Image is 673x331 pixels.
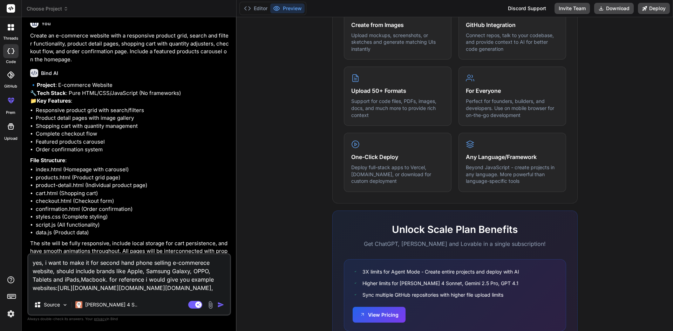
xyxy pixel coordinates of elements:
[351,164,444,185] p: Deploy full-stack apps to Vercel, [DOMAIN_NAME], or download for custom deployment
[555,3,590,14] button: Invite Team
[6,59,16,65] label: code
[30,157,65,164] strong: File Structure
[37,97,71,104] strong: Key Features
[36,146,230,154] li: Order confirmation system
[62,302,68,308] img: Pick Models
[27,316,231,322] p: Always double-check its answers. Your in Bind
[466,98,559,118] p: Perfect for founders, builders, and developers. Use on mobile browser for on-the-go development
[85,301,137,308] p: [PERSON_NAME] 4 S..
[466,21,559,29] h4: GitHub Integration
[36,166,230,174] li: index.html (Homepage with carousel)
[4,83,17,89] label: GitHub
[30,81,230,105] p: 🔹 : E-commerce Website 🔧 : Pure HTML/CSS/JavaScript (No frameworks) 📁 :
[36,114,230,122] li: Product detail pages with image gallery
[466,153,559,161] h4: Any Language/Framework
[466,32,559,53] p: Connect repos, talk to your codebase, and provide context to AI for better code generation
[206,301,215,309] img: attachment
[353,307,406,323] button: View Pricing
[466,87,559,95] h4: For Everyone
[3,35,18,41] label: threads
[36,229,230,237] li: data.js (Product data)
[30,157,230,165] p: :
[36,174,230,182] li: products.html (Product grid page)
[75,301,82,308] img: Claude 4 Sonnet
[351,87,444,95] h4: Upload 50+ Formats
[37,90,66,96] strong: Tech Stack
[5,308,17,320] img: settings
[36,189,230,198] li: cart.html (Shopping cart)
[36,130,230,138] li: Complete checkout flow
[36,122,230,130] li: Shopping cart with quantity management
[351,153,444,161] h4: One-Click Deploy
[37,82,55,88] strong: Project
[241,4,270,13] button: Editor
[94,317,107,321] span: privacy
[44,301,60,308] p: Source
[41,70,58,77] h6: Bind AI
[36,213,230,221] li: styles.css (Complete styling)
[351,21,444,29] h4: Create from Images
[362,291,503,298] span: Sync multiple GitHub repositories with higher file upload limits
[217,301,224,308] img: icon
[36,221,230,229] li: script.js (All functionality)
[4,136,18,142] label: Upload
[362,268,519,275] span: 3X limits for Agent Mode - Create entire projects and deploy with AI
[36,138,230,146] li: Featured products carousel
[30,32,230,63] p: Create an e-commerce website with a responsive product grid, search and filter functionality, pro...
[6,110,15,116] label: prem
[594,3,634,14] button: Download
[36,205,230,213] li: confirmation.html (Order confirmation)
[41,20,51,27] h6: You
[351,32,444,53] p: Upload mockups, screenshots, or sketches and generate matching UIs instantly
[30,240,230,263] p: The site will be fully responsive, include local storage for cart persistence, and have smooth an...
[36,106,230,115] li: Responsive product grid with search/filters
[27,5,68,12] span: Choose Project
[504,3,550,14] div: Discord Support
[270,4,305,13] button: Preview
[351,98,444,118] p: Support for code files, PDFs, images, docs, and much more to provide rich context
[362,280,518,287] span: Higher limits for [PERSON_NAME] 4 Sonnet, Gemini 2.5 Pro, GPT 4.1
[28,254,230,295] textarea: yes, i want to make it for second hand phone selling e-commerece website, should include brands l...
[36,197,230,205] li: checkout.html (Checkout form)
[36,181,230,189] li: product-detail.html (Individual product page)
[466,164,559,185] p: Beyond JavaScript - create projects in any language. More powerful than language-specific tools
[344,222,566,237] h2: Unlock Scale Plan Benefits
[344,240,566,248] p: Get ChatGPT, [PERSON_NAME] and Lovable in a single subscription!
[638,3,670,14] button: Deploy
